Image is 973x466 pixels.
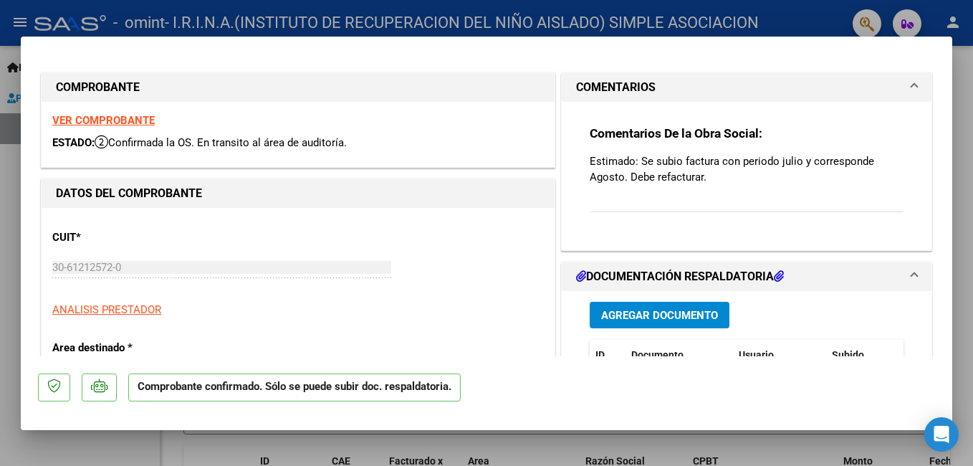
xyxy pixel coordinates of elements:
[733,340,826,371] datatable-header-cell: Usuario
[562,73,931,102] mat-expansion-panel-header: COMENTARIOS
[52,229,200,246] p: CUIT
[52,303,161,316] span: ANALISIS PRESTADOR
[590,340,625,371] datatable-header-cell: ID
[832,349,864,361] span: Subido
[95,136,347,149] span: Confirmada la OS. En transito al área de auditoría.
[128,374,461,401] p: Comprobante confirmado. Sólo se puede subir doc. respaldatoria.
[924,417,959,452] div: Open Intercom Messenger
[590,153,903,185] p: Estimado: Se subio factura con periodo julio y corresponde Agosto. Debe refacturar.
[595,349,605,361] span: ID
[56,80,140,94] strong: COMPROBANTE
[590,302,729,328] button: Agregar Documento
[576,79,656,96] h1: COMENTARIOS
[898,340,969,371] datatable-header-cell: Acción
[576,268,784,285] h1: DOCUMENTACIÓN RESPALDATORIA
[56,186,202,200] strong: DATOS DEL COMPROBANTE
[562,262,931,291] mat-expansion-panel-header: DOCUMENTACIÓN RESPALDATORIA
[601,309,718,322] span: Agregar Documento
[625,340,733,371] datatable-header-cell: Documento
[631,349,684,361] span: Documento
[590,126,762,141] strong: Comentarios De la Obra Social:
[52,340,200,356] p: Area destinado *
[826,340,898,371] datatable-header-cell: Subido
[52,114,155,127] a: VER COMPROBANTE
[562,102,931,250] div: COMENTARIOS
[52,136,95,149] span: ESTADO:
[739,349,774,361] span: Usuario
